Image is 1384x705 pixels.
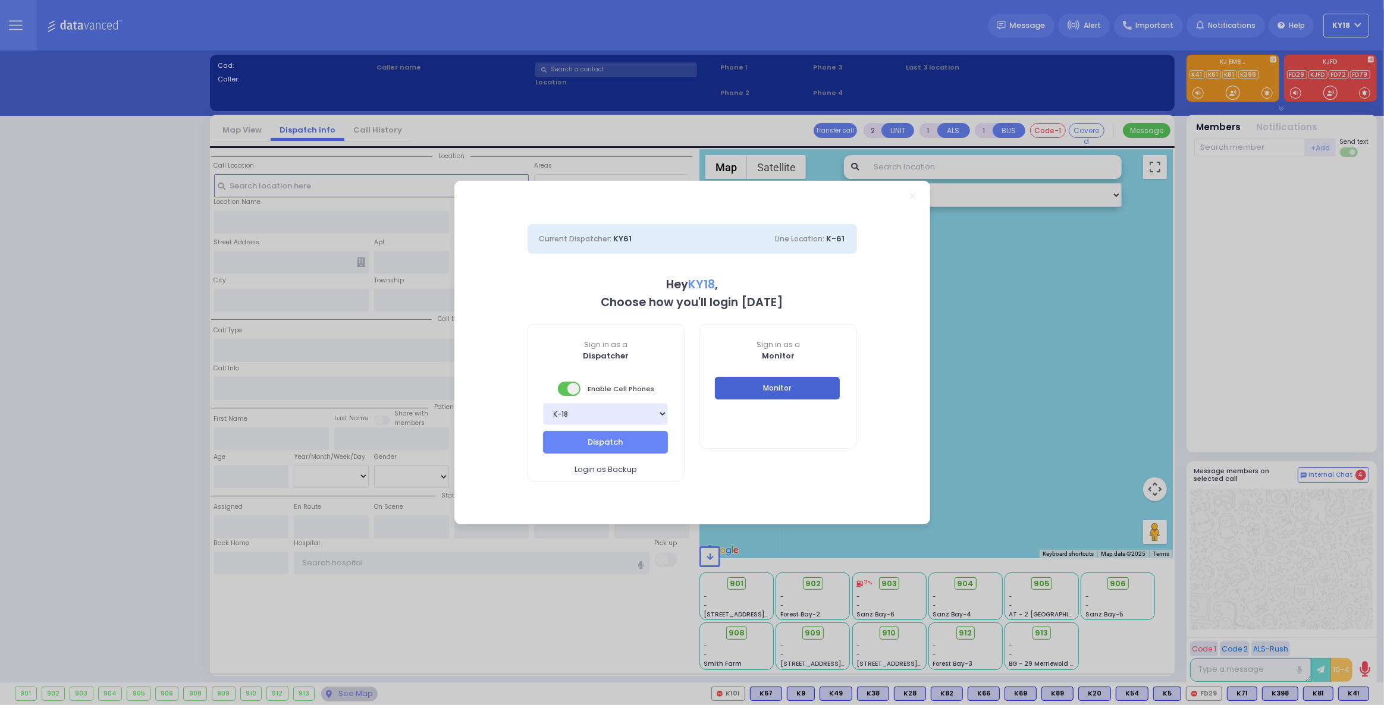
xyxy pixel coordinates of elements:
span: Line Location: [776,234,825,244]
b: Monitor [762,350,795,361]
b: Choose how you'll login [DATE] [601,294,783,310]
button: Monitor [715,377,840,399]
span: Sign in as a [700,339,856,350]
span: KY18 [688,276,715,292]
b: Hey , [666,276,718,292]
span: K-61 [827,233,845,244]
a: Close [909,193,916,199]
span: Current Dispatcher: [539,234,612,244]
span: Sign in as a [528,339,685,350]
span: Enable Cell Phones [558,380,654,397]
b: Dispatcher [583,350,629,361]
span: Login as Backup [575,464,637,476]
button: Dispatch [543,431,668,454]
span: KY61 [614,233,632,244]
